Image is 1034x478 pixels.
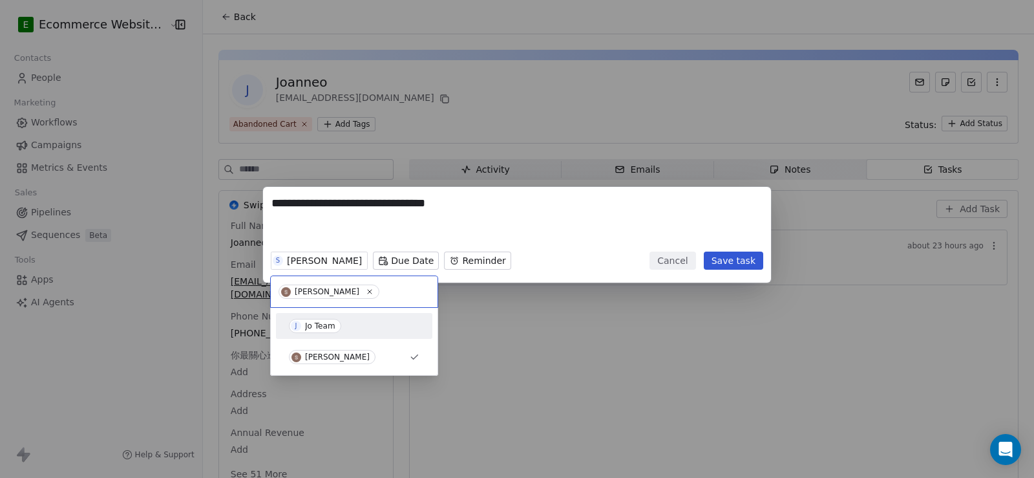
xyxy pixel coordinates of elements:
div: J [295,321,297,331]
img: S [291,353,301,362]
div: Jo Team [305,321,335,331]
div: [PERSON_NAME] [295,287,359,296]
div: [PERSON_NAME] [305,353,370,362]
img: S [281,287,291,297]
div: Suggestions [276,313,432,370]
